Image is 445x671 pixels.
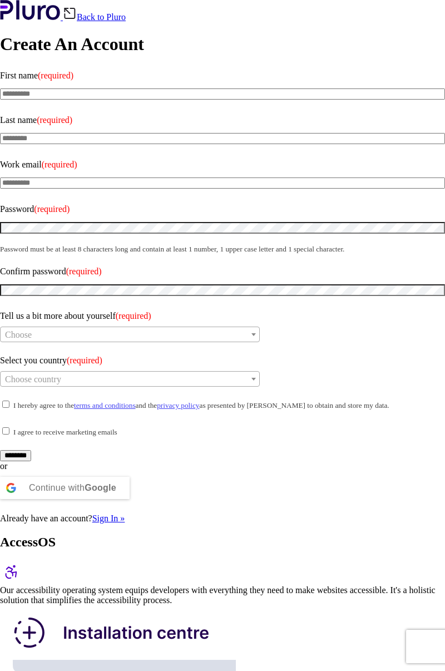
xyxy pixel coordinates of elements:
span: (required) [37,115,72,125]
a: privacy policy [157,401,199,409]
span: (required) [116,311,151,320]
img: Back icon [63,7,77,20]
span: (required) [42,160,77,169]
span: (required) [38,71,73,80]
a: terms and conditions [74,401,136,409]
div: Continue with [29,477,116,499]
span: (required) [67,356,102,365]
b: Google [85,483,116,492]
span: Choose [5,330,32,339]
span: Choose country [5,374,61,384]
small: I hereby agree to the and the as presented by [PERSON_NAME] to obtain and store my data. [13,401,389,409]
a: Back to Pluro [63,12,126,22]
span: (required) [66,267,102,276]
input: I agree to receive marketing emails [2,427,9,435]
span: (required) [34,204,70,214]
a: Sign In » [92,514,125,523]
input: I hereby agree to theterms and conditionsand theprivacy policyas presented by [PERSON_NAME] to ob... [2,401,9,408]
small: I agree to receive marketing emails [13,428,117,436]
